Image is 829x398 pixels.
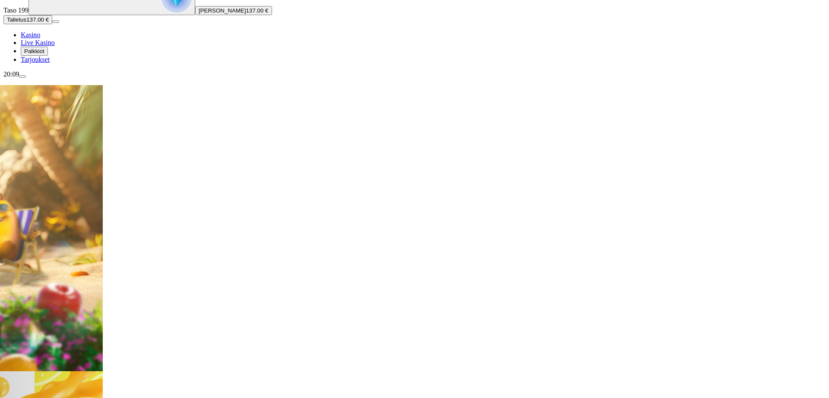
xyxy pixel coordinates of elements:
[199,7,246,14] span: [PERSON_NAME]
[3,6,28,14] span: Taso 199
[21,31,40,38] a: diamond iconKasino
[24,48,44,54] span: Palkkiot
[21,39,55,46] a: poker-chip iconLive Kasino
[21,31,40,38] span: Kasino
[21,56,50,63] span: Tarjoukset
[21,39,55,46] span: Live Kasino
[3,15,52,24] button: Talletusplus icon137.00 €
[26,16,49,23] span: 137.00 €
[195,6,272,15] button: [PERSON_NAME]137.00 €
[3,70,19,78] span: 20:09
[246,7,269,14] span: 137.00 €
[21,56,50,63] a: gift-inverted iconTarjoukset
[7,16,26,23] span: Talletus
[19,75,26,78] button: menu
[52,20,59,23] button: menu
[21,47,48,56] button: reward iconPalkkiot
